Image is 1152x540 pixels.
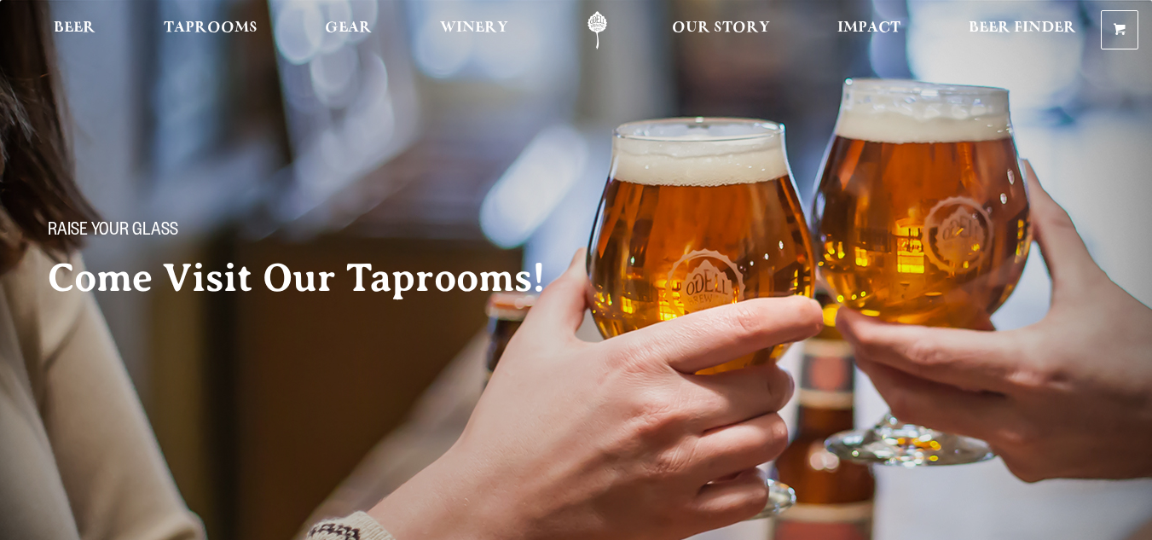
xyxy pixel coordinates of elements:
[48,257,580,299] h2: Come Visit Our Taprooms!
[672,21,770,35] span: Our Story
[325,21,372,35] span: Gear
[969,21,1076,35] span: Beer Finder
[440,21,508,35] span: Winery
[54,21,96,35] span: Beer
[429,11,519,49] a: Winery
[837,21,900,35] span: Impact
[153,11,269,49] a: Taprooms
[48,221,178,243] span: Raise your glass
[314,11,383,49] a: Gear
[43,11,107,49] a: Beer
[565,11,629,49] a: Odell Home
[164,21,258,35] span: Taprooms
[958,11,1087,49] a: Beer Finder
[661,11,781,49] a: Our Story
[826,11,912,49] a: Impact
